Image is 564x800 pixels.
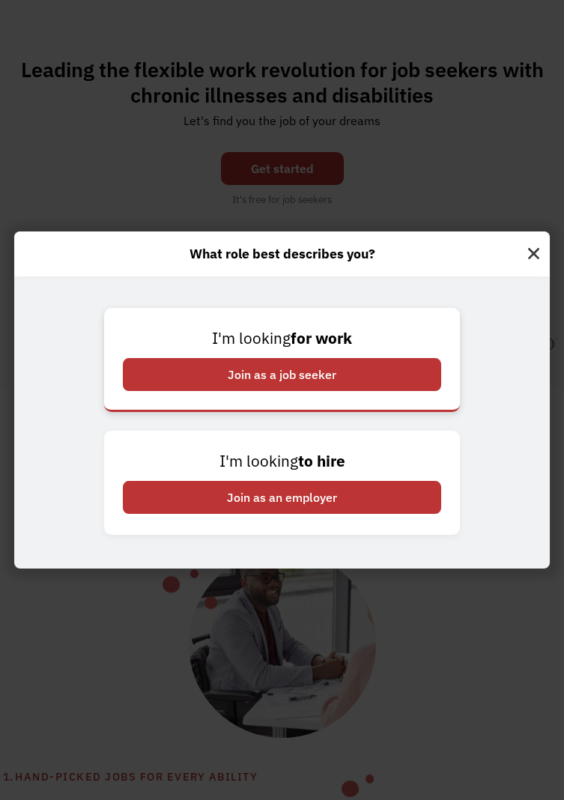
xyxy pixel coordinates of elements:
a: I'm lookingfor workJoin as a job seeker [104,308,460,412]
div: Join as a job seeker [123,358,441,391]
a: I'm lookingto hireJoin as an employer [104,431,460,535]
div: I'm looking [123,449,441,473]
div: I'm looking [123,327,441,351]
strong: for work [291,328,352,348]
strong: What role best describes you? [189,245,375,262]
strong: to hire [298,451,345,471]
div: Join as an employer [123,481,441,514]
